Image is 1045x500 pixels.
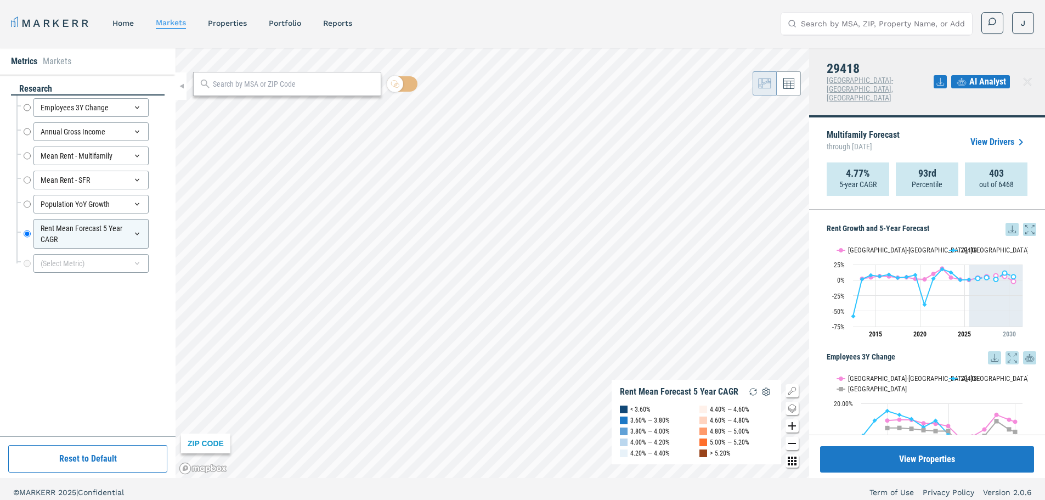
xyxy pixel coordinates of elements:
path: Thursday, 28 Jun, 20:00, 11.31. 29418. [1003,271,1007,275]
g: 29418, line 4 of 4 with 5 data points. [976,271,1016,282]
div: Mean Rent - SFR [33,171,149,189]
path: Saturday, 14 Jun, 20:00, 3.91. USA. [1013,430,1018,434]
span: 2025 | [58,488,78,497]
path: Wednesday, 28 Jun, 20:00, 3.52. 29418. [896,276,900,280]
button: Show Charleston-North Charleston, SC [837,246,938,254]
path: Sunday, 28 Jun, 20:00, 5.97. 29418. [878,274,882,278]
path: Wednesday, 28 Jun, 20:00, 1.07. 29418. [994,277,998,282]
path: Saturday, 14 Dec, 19:00, 5.33. USA. [1007,427,1012,431]
path: Monday, 28 Jun, 20:00, 2.17. 29418. [931,277,936,281]
div: > 5.20% [710,448,731,459]
span: Confidential [78,488,124,497]
tspan: 2020 [913,330,927,338]
div: ZIP CODE [181,434,230,453]
path: Tuesday, 28 Jun, 20:00, 17.49. 29418. [940,267,945,271]
div: 4.60% — 4.80% [710,415,749,426]
svg: Interactive chart [827,236,1028,346]
div: < 3.60% [630,404,651,415]
div: (Select Metric) [33,254,149,273]
div: Rent Mean Forecast 5 Year CAGR [33,219,149,249]
a: Portfolio [269,19,301,27]
g: USA, line 3 of 3 with 12 data points. [885,419,1018,447]
span: MARKERR [19,488,58,497]
img: Reload Legend [747,385,760,398]
text: [GEOGRAPHIC_DATA] [848,385,907,393]
text: [GEOGRAPHIC_DATA]-[GEOGRAPHIC_DATA], [GEOGRAPHIC_DATA] [848,374,1029,383]
tspan: 2025 [958,330,971,338]
path: Friday, 14 Dec, 19:00, 10.23. 29418. [934,418,938,423]
a: markets [156,18,186,27]
div: 4.40% — 4.60% [710,404,749,415]
path: Friday, 28 Jun, 20:00, 1.28. 29418. [860,277,865,282]
a: MARKERR [11,15,91,31]
h5: Employees 3Y Change [827,351,1036,364]
div: Employees 3Y Change [33,98,149,117]
path: Saturday, 14 Jun, 20:00, 9.63. Charleston-North Charleston, SC. [1013,419,1018,424]
path: Friday, 28 Jun, 20:00, -0.02. 29418. [958,278,963,282]
div: 5.00% — 5.20% [710,437,749,448]
button: Zoom in map button [786,419,799,432]
path: Thursday, 14 Dec, 19:00, 9.94. USA. [995,419,999,423]
a: properties [208,19,247,27]
path: Thursday, 28 Jun, 20:00, 4.94. 29418. [905,274,909,279]
button: Show 29418 [950,246,978,254]
span: through [DATE] [827,139,900,154]
path: Sunday, 28 Jun, 20:00, 2.56. 29418. [976,276,980,280]
a: Term of Use [869,487,914,498]
a: reports [323,19,352,27]
path: Saturday, 14 Dec, 19:00, 10.81. Charleston-North Charleston, SC. [1007,417,1012,422]
div: 4.20% — 4.40% [630,448,670,459]
text: 25% [834,261,845,269]
text: 20.00% [834,400,853,408]
div: research [11,83,165,95]
text: -25% [832,293,845,300]
path: Thursday, 28 Jun, 20:00, -58.45. 29418. [851,314,856,318]
button: Change style map button [786,402,799,415]
p: Percentile [912,179,942,190]
li: Markets [43,55,71,68]
button: Show/Hide Legend Map Button [786,384,799,397]
span: [GEOGRAPHIC_DATA]-[GEOGRAPHIC_DATA], [GEOGRAPHIC_DATA] [827,76,893,102]
div: 4.80% — 5.00% [710,426,749,437]
p: Multifamily Forecast [827,131,900,154]
path: Friday, 28 Jun, 20:00, -2.17. Charleston-North Charleston, SC. [1012,279,1016,283]
div: 3.60% — 3.80% [630,415,670,426]
button: Reset to Default [8,445,167,473]
path: Thursday, 14 Dec, 19:00, 13.53. Charleston-North Charleston, SC. [995,413,999,417]
path: Sunday, 28 Jun, 20:00, 1.15. Charleston-North Charleston, SC. [923,277,927,282]
path: Saturday, 14 Dec, 19:00, 4.39. USA. [946,429,951,433]
li: Metrics [11,55,37,68]
h5: Rent Growth and 5-Year Forecast [827,223,1036,236]
path: Monday, 28 Jun, 20:00, 3.89. 29418. [985,276,989,280]
path: Friday, 14 Dec, 19:00, 1.7. 29418. [861,434,865,438]
path: Friday, 14 Dec, 19:00, 4.33. USA. [934,429,938,433]
path: Saturday, 28 Jun, 20:00, 0.7. 29418. [967,277,971,282]
button: AI Analyst [951,75,1010,88]
path: Wednesday, 14 Dec, 19:00, 1.62. USA. [982,434,987,438]
path: Saturday, 28 Jun, 20:00, 7.69. 29418. [869,273,873,277]
span: J [1021,18,1025,29]
path: Saturday, 14 Dec, 19:00, 10.33. 29418. [873,418,877,423]
text: -75% [832,323,845,331]
strong: 4.77% [846,168,870,179]
span: AI Analyst [969,75,1006,88]
text: -50% [832,308,845,316]
img: Settings [760,385,773,398]
path: Sunday, 14 Dec, 19:00, 10.29. Charleston-North Charleston, SC. [885,418,890,423]
path: Thursday, 14 Dec, 19:00, 4.88. USA. [922,428,926,432]
button: View Properties [820,446,1034,473]
strong: 93rd [918,168,936,179]
p: 5-year CAGR [839,179,877,190]
div: 4.00% — 4.20% [630,437,670,448]
path: Monday, 14 Dec, 19:00, 6.16. USA. [897,425,902,430]
button: Other options map button [786,454,799,468]
a: Privacy Policy [923,487,974,498]
div: Annual Gross Income [33,122,149,141]
text: [GEOGRAPHIC_DATA]-[GEOGRAPHIC_DATA], [GEOGRAPHIC_DATA] [848,246,1029,254]
path: Friday, 28 Jun, 20:00, 5.33. 29418. [1012,274,1016,279]
canvas: Map [176,48,809,478]
path: Tuesday, 28 Jun, 20:00, 8.76. 29418. [887,272,891,277]
tspan: 2015 [869,330,882,338]
path: Wednesday, 14 Dec, 19:00, 11.2. 29418. [910,417,914,421]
